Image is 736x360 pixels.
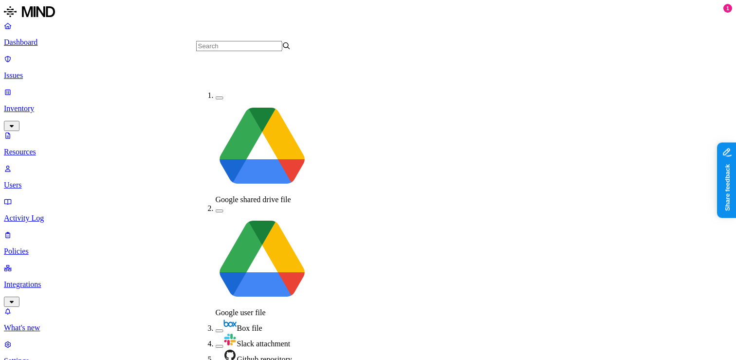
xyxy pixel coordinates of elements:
a: Issues [4,55,732,80]
p: Integrations [4,280,732,289]
p: Users [4,181,732,189]
p: Policies [4,247,732,256]
a: MIND [4,4,732,21]
img: google-drive.svg [216,100,309,193]
img: box.svg [223,317,237,331]
p: Inventory [4,104,732,113]
p: Dashboard [4,38,732,47]
a: Policies [4,230,732,256]
a: What's new [4,307,732,332]
span: Box file [237,324,262,332]
p: What's new [4,323,732,332]
a: Activity Log [4,197,732,223]
span: Slack attachment [237,340,291,348]
img: MIND [4,4,55,19]
input: Search [196,41,282,51]
a: Inventory [4,88,732,130]
img: slack.svg [223,333,237,346]
p: Activity Log [4,214,732,223]
p: Resources [4,148,732,156]
p: Issues [4,71,732,80]
div: 1 [723,4,732,13]
span: Google shared drive file [216,195,291,204]
a: Integrations [4,264,732,305]
span: Google user file [216,308,266,317]
img: google-drive.svg [216,213,309,306]
a: Resources [4,131,732,156]
a: Dashboard [4,21,732,47]
a: Users [4,164,732,189]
